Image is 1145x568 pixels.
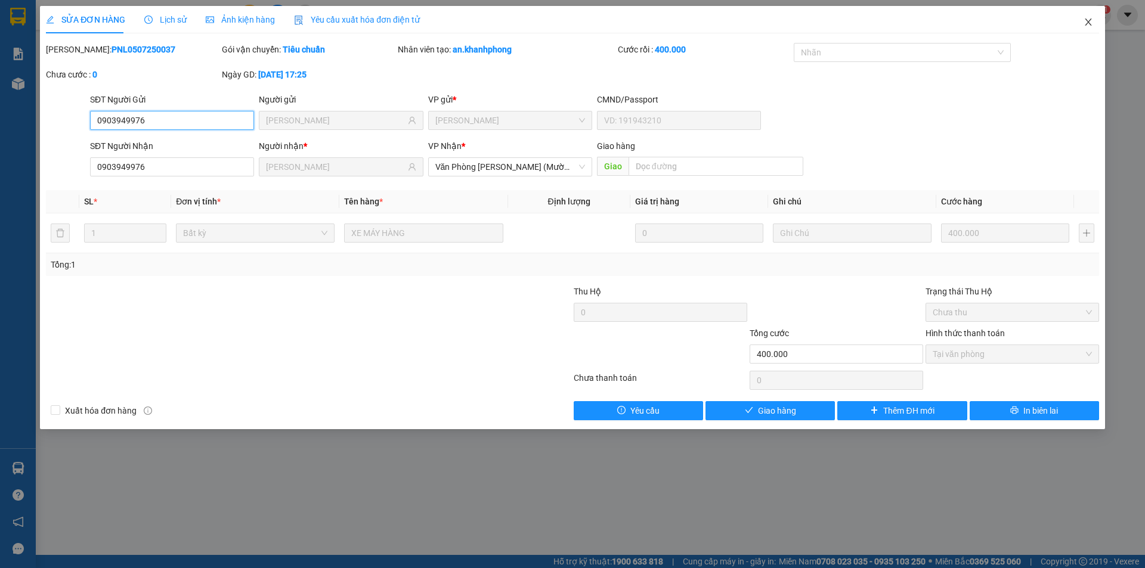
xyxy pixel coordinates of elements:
[597,157,629,176] span: Giao
[266,114,405,127] input: Tên người gửi
[597,93,761,106] div: CMND/Passport
[750,328,789,338] span: Tổng cước
[1023,404,1058,417] span: In biên lai
[453,45,512,54] b: an.khanhphong
[46,15,54,24] span: edit
[597,141,635,151] span: Giao hàng
[574,401,703,420] button: exclamation-circleYêu cầu
[574,287,601,296] span: Thu Hộ
[176,197,221,206] span: Đơn vị tính
[84,197,94,206] span: SL
[933,303,1092,321] span: Chưa thu
[1084,17,1093,27] span: close
[294,15,304,25] img: icon
[773,224,932,243] input: Ghi Chú
[398,43,615,56] div: Nhân viên tạo:
[630,404,660,417] span: Yêu cầu
[183,224,327,242] span: Bất kỳ
[206,15,275,24] span: Ảnh kiện hàng
[883,404,934,417] span: Thêm ĐH mới
[970,401,1099,420] button: printerIn biên lai
[51,258,442,271] div: Tổng: 1
[408,163,416,171] span: user
[629,157,803,176] input: Dọc đường
[90,139,254,153] div: SĐT Người Nhận
[112,45,175,54] b: PNL0507250037
[90,93,254,106] div: SĐT Người Gửi
[92,70,97,79] b: 0
[408,116,416,125] span: user
[258,70,307,79] b: [DATE] 17:25
[344,197,383,206] span: Tên hàng
[572,371,748,392] div: Chưa thanh toán
[635,197,679,206] span: Giá trị hàng
[870,406,878,415] span: plus
[144,15,153,24] span: clock-circle
[618,43,791,56] div: Cước rồi :
[144,406,152,415] span: info-circle
[294,15,420,24] span: Yêu cầu xuất hóa đơn điện tử
[428,93,592,106] div: VP gửi
[758,404,796,417] span: Giao hàng
[51,224,70,243] button: delete
[837,401,967,420] button: plusThêm ĐH mới
[222,43,395,56] div: Gói vận chuyển:
[428,141,462,151] span: VP Nhận
[933,345,1092,363] span: Tại văn phòng
[259,139,423,153] div: Người nhận
[259,93,423,106] div: Người gửi
[435,111,585,129] span: Phạm Ngũ Lão
[266,160,405,173] input: Tên người nhận
[705,401,835,420] button: checkGiao hàng
[548,197,590,206] span: Định lượng
[46,68,219,81] div: Chưa cước :
[435,158,585,176] span: Văn Phòng Trần Phú (Mường Thanh)
[46,15,125,24] span: SỬA ĐƠN HÀNG
[344,224,503,243] input: VD: Bàn, Ghế
[941,224,1069,243] input: 0
[46,43,219,56] div: [PERSON_NAME]:
[60,404,141,417] span: Xuất hóa đơn hàng
[745,406,753,415] span: check
[1010,406,1019,415] span: printer
[635,224,763,243] input: 0
[222,68,395,81] div: Ngày GD:
[206,15,214,24] span: picture
[144,15,187,24] span: Lịch sử
[655,45,686,54] b: 400.000
[926,328,1005,338] label: Hình thức thanh toán
[1079,224,1094,243] button: plus
[597,111,761,130] input: VD: 191943210
[768,190,936,213] th: Ghi chú
[283,45,325,54] b: Tiêu chuẩn
[1072,6,1105,39] button: Close
[617,406,626,415] span: exclamation-circle
[926,285,1099,298] div: Trạng thái Thu Hộ
[941,197,982,206] span: Cước hàng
